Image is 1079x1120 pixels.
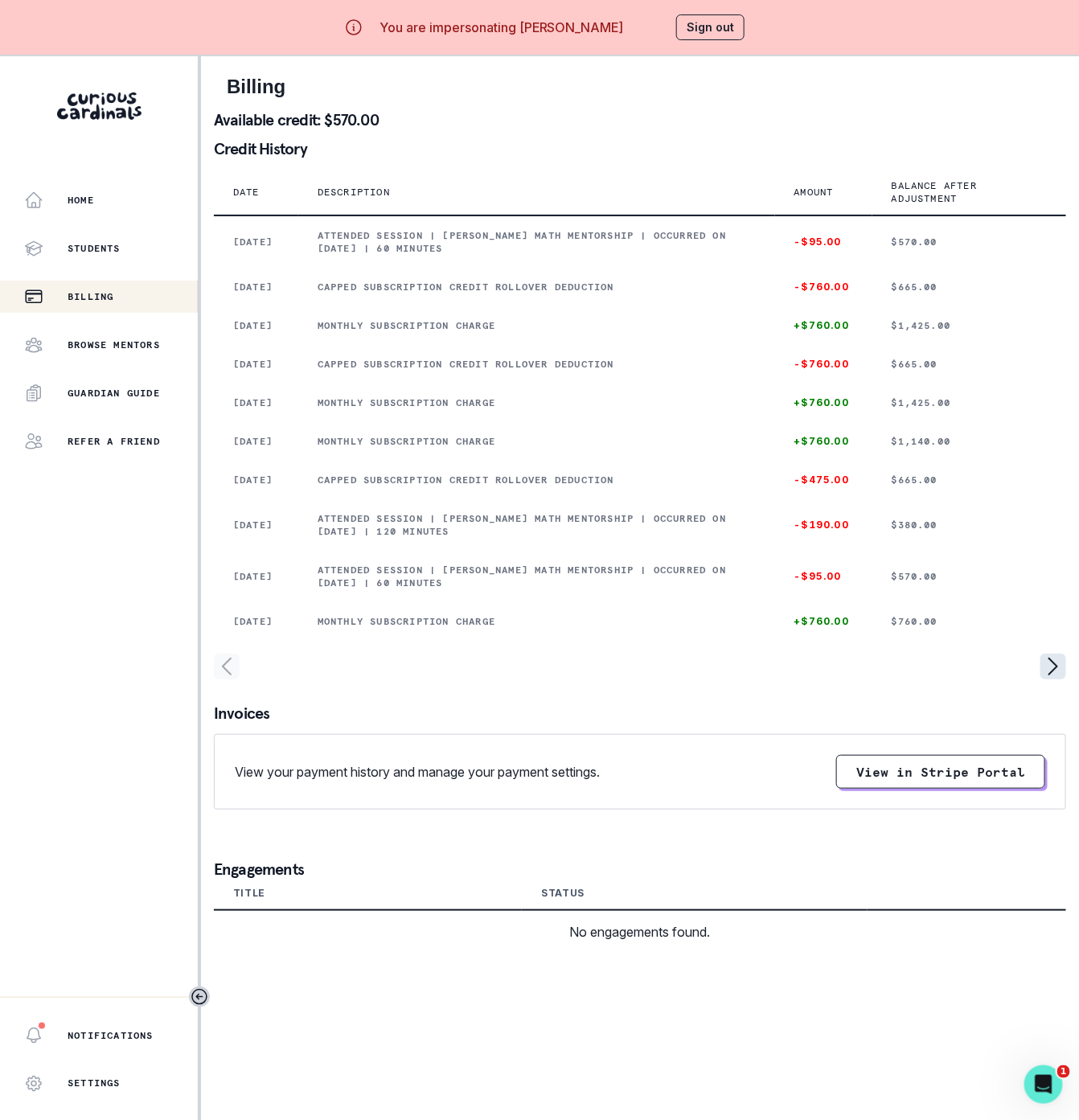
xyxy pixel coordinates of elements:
p: Billing [68,290,113,303]
p: You are impersonating [PERSON_NAME] [379,18,624,37]
button: Toggle sidebar [189,987,210,1007]
p: $1,425.00 [892,319,1047,332]
p: $665.00 [892,358,1047,371]
p: Browse Mentors [68,338,160,351]
p: [DATE] [233,236,279,248]
p: $760.00 [892,615,1047,628]
p: [DATE] [233,615,279,628]
p: Attended session | [PERSON_NAME] Math Mentorship | Occurred on [DATE] | 60 minutes [318,564,756,589]
p: +$760.00 [794,319,853,332]
p: Attended session | [PERSON_NAME] Math Mentorship | Occurred on [DATE] | 120 minutes [318,512,756,538]
p: Capped subscription credit rollover deduction [318,358,756,371]
p: +$760.00 [794,615,853,628]
p: Notifications [68,1029,154,1042]
p: Credit History [214,141,1066,157]
p: $380.00 [892,519,1047,531]
p: +$760.00 [794,396,853,409]
p: Home [68,194,94,207]
svg: page left [214,654,240,679]
p: Available credit: $570.00 [214,112,1066,128]
h2: Billing [227,76,1053,99]
p: $1,140.00 [892,435,1047,448]
img: Curious Cardinals Logo [57,92,142,120]
p: Students [68,242,121,255]
p: Settings [68,1077,121,1090]
div: Status [541,887,585,900]
p: -$760.00 [794,281,853,293]
p: Capped subscription credit rollover deduction [318,281,756,293]
p: View your payment history and manage your payment settings. [235,762,600,782]
p: Balance after adjustment [892,179,1028,205]
p: $570.00 [892,236,1047,248]
span: 1 [1057,1065,1070,1078]
p: -$95.00 [794,236,853,248]
p: Invoices [214,705,1066,721]
p: Monthly subscription charge [318,319,756,332]
p: [DATE] [233,319,279,332]
p: [DATE] [233,474,279,486]
p: [DATE] [233,358,279,371]
p: [DATE] [233,396,279,409]
p: -$475.00 [794,474,853,486]
p: Monthly subscription charge [318,615,756,628]
button: View in Stripe Portal [836,755,1045,789]
p: [DATE] [233,519,279,531]
iframe: Intercom live chat [1024,1065,1063,1104]
p: $1,425.00 [892,396,1047,409]
p: $665.00 [892,281,1047,293]
p: Monthly subscription charge [318,396,756,409]
p: Refer a friend [68,435,160,448]
p: [DATE] [233,281,279,293]
p: Engagements [214,861,1066,877]
p: Capped subscription credit rollover deduction [318,474,756,486]
p: Attended session | [PERSON_NAME] Math Mentorship | Occurred on [DATE] | 60 minutes [318,229,756,255]
p: Amount [794,186,834,199]
p: -$95.00 [794,570,853,583]
p: -$760.00 [794,358,853,371]
svg: page right [1040,654,1066,679]
p: Guardian Guide [68,387,160,400]
p: $570.00 [892,570,1047,583]
td: No engagements found. [214,910,1066,953]
p: -$190.00 [794,519,853,531]
p: Monthly subscription charge [318,435,756,448]
p: Date [233,186,260,199]
div: Title [233,887,265,900]
p: [DATE] [233,570,279,583]
p: $665.00 [892,474,1047,486]
button: Sign out [676,14,745,40]
p: +$760.00 [794,435,853,448]
p: Description [318,186,390,199]
p: [DATE] [233,435,279,448]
